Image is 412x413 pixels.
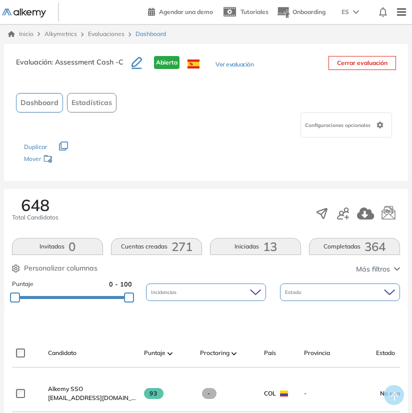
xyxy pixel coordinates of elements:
[144,348,165,357] span: Puntaje
[109,279,132,289] span: 0 - 100
[187,59,199,68] img: ESP
[146,283,266,301] div: Incidencias
[356,264,390,274] span: Más filtros
[304,348,330,357] span: Provincia
[264,389,276,398] span: COL
[300,112,392,137] div: Configuraciones opcionales
[48,348,76,357] span: Candidato
[305,121,372,129] span: Configuraciones opcionales
[328,56,396,70] button: Cerrar evaluación
[111,238,202,255] button: Cuentas creadas271
[67,93,116,112] button: Estadísticas
[280,390,288,396] img: COL
[280,283,400,301] div: Estado
[393,2,410,22] img: Menu
[21,197,49,213] span: 648
[167,352,172,355] img: [missing "en.ARROW_ALT" translation]
[24,263,97,273] span: Personalizar columnas
[151,288,178,296] span: Incidencias
[2,8,46,17] img: Logo
[231,352,236,355] img: [missing "en.ARROW_ALT" translation]
[44,30,77,37] span: Alkymetrics
[12,263,97,273] button: Personalizar columnas
[264,348,276,357] span: País
[285,288,303,296] span: Estado
[16,56,131,77] h3: Evaluación
[353,10,359,14] img: arrow
[16,93,63,112] button: Dashboard
[148,5,213,17] a: Agendar una demo
[144,388,163,399] span: 93
[154,56,179,69] span: Abierta
[24,143,47,150] span: Duplicar
[376,348,395,357] span: Estado
[309,238,400,255] button: Completadas364
[12,279,33,289] span: Puntaje
[71,97,112,108] span: Estadísticas
[341,7,349,16] span: ES
[202,388,216,399] span: -
[159,8,213,15] span: Agendar una demo
[276,1,325,23] button: Onboarding
[12,238,103,255] button: Invitados0
[200,348,229,357] span: Proctoring
[210,238,301,255] button: Iniciadas13
[135,29,166,38] span: Dashboard
[215,60,253,70] button: Ver evaluación
[48,393,136,402] span: [EMAIL_ADDRESS][DOMAIN_NAME]
[48,384,136,393] a: Alkemy SSO
[304,389,368,398] span: -
[8,29,33,38] a: Inicio
[20,97,58,108] span: Dashboard
[51,57,123,66] span: : Assessment Cash -C
[240,8,268,15] span: Tutoriales
[88,30,124,37] a: Evaluaciones
[24,150,124,169] div: Mover
[12,213,58,222] span: Total Candidatos
[292,8,325,15] span: Onboarding
[48,385,83,392] span: Alkemy SSO
[356,264,400,274] button: Más filtros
